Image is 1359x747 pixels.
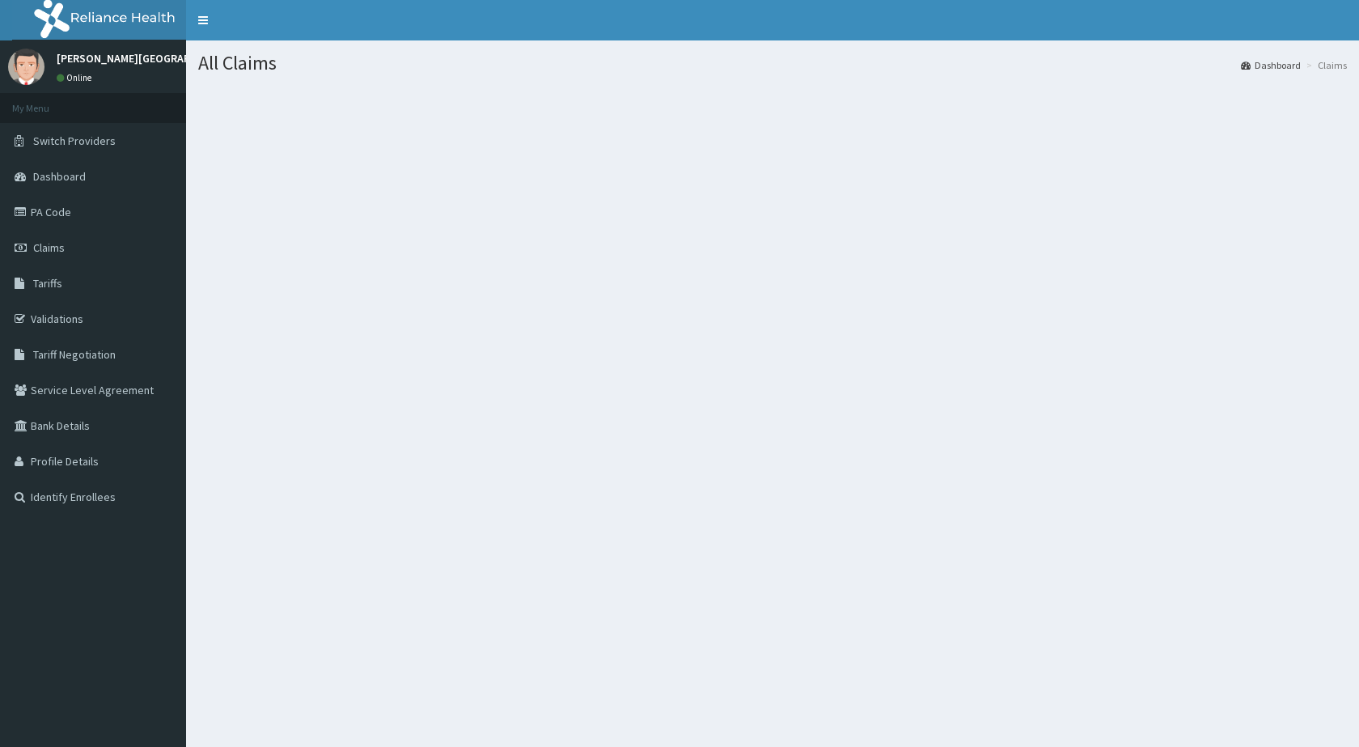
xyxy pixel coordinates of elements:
[8,49,44,85] img: User Image
[33,134,116,148] span: Switch Providers
[33,240,65,255] span: Claims
[1241,58,1301,72] a: Dashboard
[198,53,1347,74] h1: All Claims
[33,347,116,362] span: Tariff Negotiation
[57,53,243,64] p: [PERSON_NAME][GEOGRAPHIC_DATA]
[57,72,95,83] a: Online
[1302,58,1347,72] li: Claims
[33,276,62,291] span: Tariffs
[33,169,86,184] span: Dashboard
